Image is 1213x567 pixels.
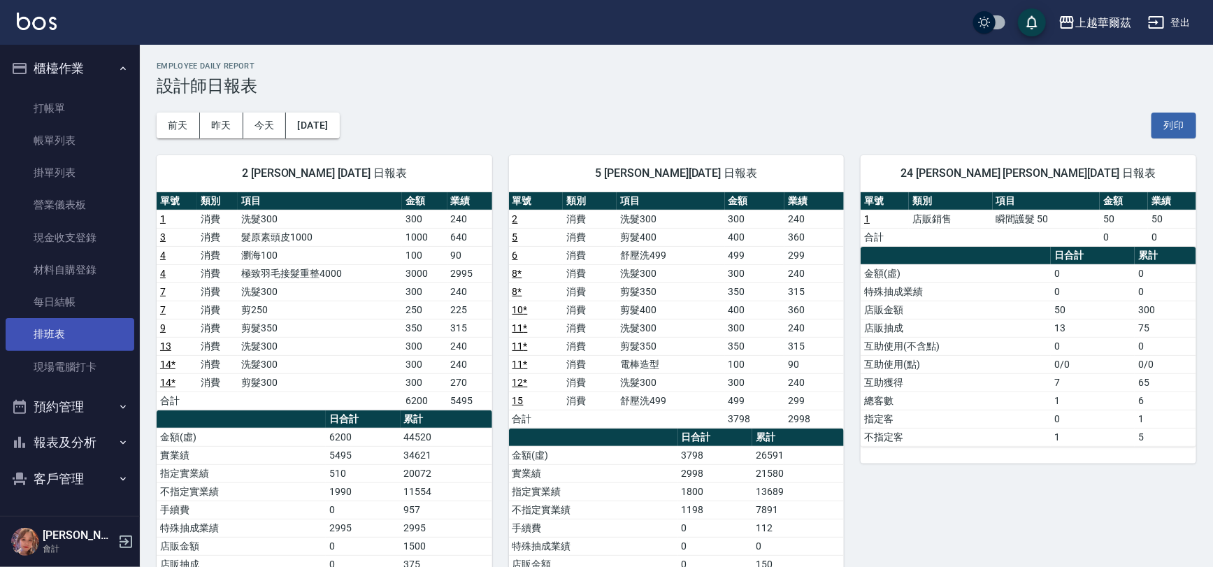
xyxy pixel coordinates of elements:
[447,192,492,210] th: 業績
[326,537,401,555] td: 0
[563,192,617,210] th: 類別
[157,76,1196,96] h3: 設計師日報表
[509,501,678,519] td: 不指定實業績
[6,351,134,383] a: 現場電腦打卡
[512,213,518,224] a: 2
[1051,264,1135,282] td: 0
[401,446,492,464] td: 34621
[157,501,326,519] td: 手續費
[238,228,402,246] td: 髮原素頭皮1000
[402,319,447,337] td: 350
[1148,228,1196,246] td: 0
[238,355,402,373] td: 洗髮300
[6,222,134,254] a: 現金收支登錄
[526,166,828,180] span: 5 [PERSON_NAME][DATE] 日報表
[401,519,492,537] td: 2995
[160,340,171,352] a: 13
[512,231,518,243] a: 5
[861,319,1051,337] td: 店販抽成
[563,337,617,355] td: 消費
[1053,8,1137,37] button: 上越華爾茲
[617,392,724,410] td: 舒壓洗499
[447,264,492,282] td: 2995
[725,246,784,264] td: 499
[509,537,678,555] td: 特殊抽成業績
[157,519,326,537] td: 特殊抽成業績
[157,392,197,410] td: 合計
[197,319,238,337] td: 消費
[6,124,134,157] a: 帳單列表
[1051,337,1135,355] td: 0
[1148,192,1196,210] th: 業績
[447,355,492,373] td: 240
[401,428,492,446] td: 44520
[617,264,724,282] td: 洗髮300
[617,337,724,355] td: 剪髮350
[402,228,447,246] td: 1000
[784,210,844,228] td: 240
[157,192,197,210] th: 單號
[725,228,784,246] td: 400
[1135,337,1196,355] td: 0
[678,501,753,519] td: 1198
[197,264,238,282] td: 消費
[617,210,724,228] td: 洗髮300
[160,231,166,243] a: 3
[678,519,753,537] td: 0
[678,464,753,482] td: 2998
[447,301,492,319] td: 225
[861,428,1051,446] td: 不指定客
[784,192,844,210] th: 業績
[725,282,784,301] td: 350
[326,446,401,464] td: 5495
[401,464,492,482] td: 20072
[725,301,784,319] td: 400
[725,319,784,337] td: 300
[11,528,39,556] img: Person
[1135,428,1196,446] td: 5
[401,482,492,501] td: 11554
[678,429,753,447] th: 日合計
[1100,210,1148,228] td: 50
[326,464,401,482] td: 510
[563,282,617,301] td: 消費
[1051,319,1135,337] td: 13
[1135,355,1196,373] td: 0/0
[752,519,844,537] td: 112
[160,250,166,261] a: 4
[1051,410,1135,428] td: 0
[197,355,238,373] td: 消費
[197,210,238,228] td: 消費
[861,192,909,210] th: 單號
[563,246,617,264] td: 消費
[6,286,134,318] a: 每日結帳
[861,192,1196,247] table: a dense table
[563,355,617,373] td: 消費
[1135,373,1196,392] td: 65
[6,189,134,221] a: 營業儀表板
[447,282,492,301] td: 240
[617,192,724,210] th: 項目
[563,228,617,246] td: 消費
[286,113,339,138] button: [DATE]
[157,62,1196,71] h2: Employee Daily Report
[1051,355,1135,373] td: 0/0
[1135,392,1196,410] td: 6
[563,264,617,282] td: 消費
[197,192,238,210] th: 類別
[725,355,784,373] td: 100
[326,410,401,429] th: 日合計
[157,428,326,446] td: 金額(虛)
[326,482,401,501] td: 1990
[6,318,134,350] a: 排班表
[402,301,447,319] td: 250
[402,373,447,392] td: 300
[784,228,844,246] td: 360
[617,373,724,392] td: 洗髮300
[447,246,492,264] td: 90
[784,301,844,319] td: 360
[238,337,402,355] td: 洗髮300
[1148,210,1196,228] td: 50
[1135,319,1196,337] td: 75
[6,92,134,124] a: 打帳單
